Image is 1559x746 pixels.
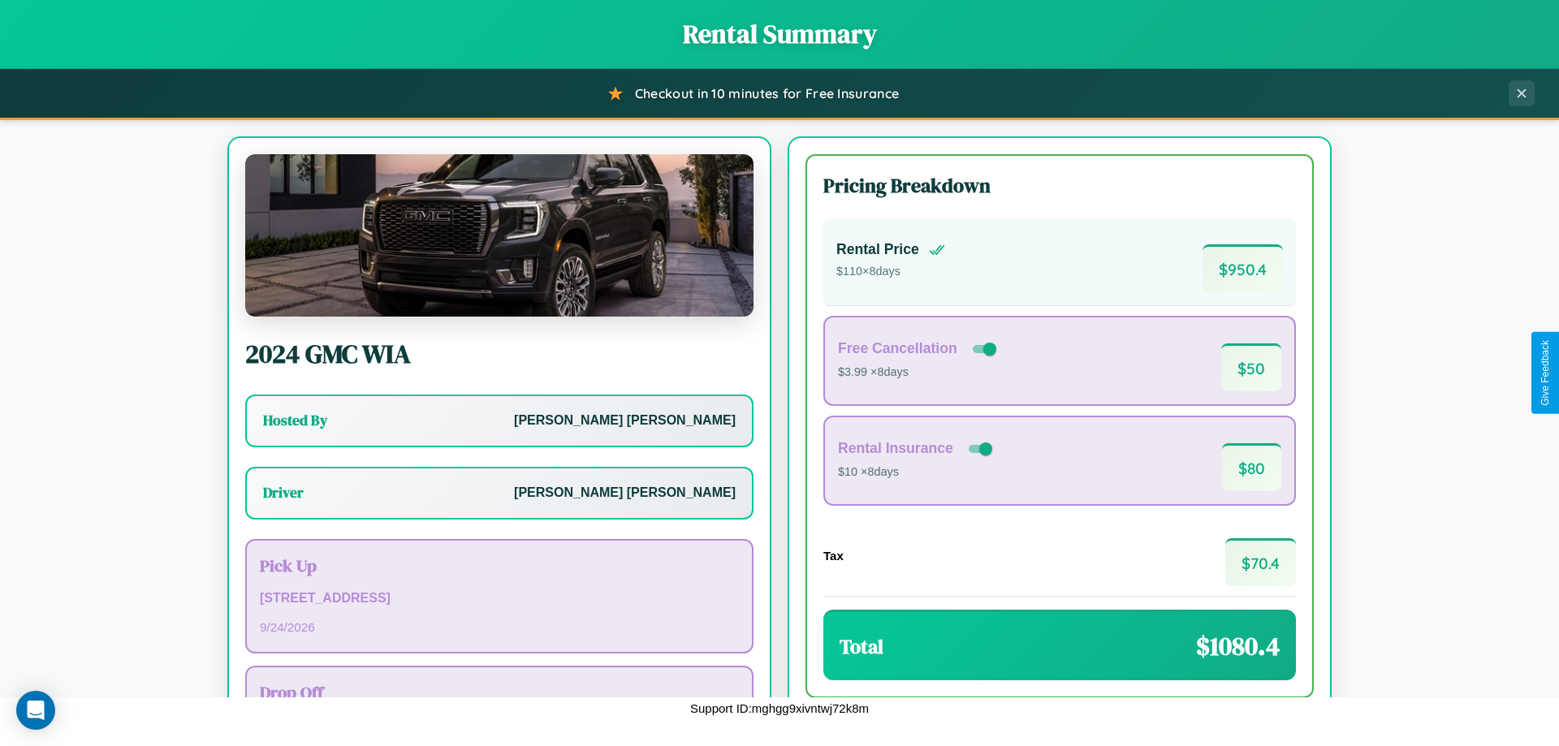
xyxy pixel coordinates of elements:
h2: 2024 GMC WIA [245,336,754,372]
h3: Drop Off [260,680,739,704]
span: $ 50 [1221,343,1281,391]
h4: Rental Price [836,241,919,258]
h3: Total [840,633,883,660]
span: $ 80 [1222,443,1281,491]
p: [PERSON_NAME] [PERSON_NAME] [514,481,736,505]
span: $ 950.4 [1203,244,1283,292]
h3: Pricing Breakdown [823,172,1296,199]
h3: Hosted By [263,411,327,430]
h3: Pick Up [260,554,739,577]
img: GMC WIA [245,154,754,317]
h3: Driver [263,483,304,502]
h4: Tax [823,549,844,563]
span: $ 70.4 [1225,538,1296,586]
p: [STREET_ADDRESS] [260,587,739,610]
h4: Free Cancellation [838,340,957,357]
h4: Rental Insurance [838,440,953,457]
span: $ 1080.4 [1196,628,1280,664]
h1: Rental Summary [16,16,1543,52]
p: $3.99 × 8 days [838,362,1000,383]
p: Support ID: mghgg9xivntwj72k8m [690,697,869,719]
p: [PERSON_NAME] [PERSON_NAME] [514,409,736,433]
span: Checkout in 10 minutes for Free Insurance [635,85,899,101]
p: 9 / 24 / 2026 [260,616,739,638]
div: Open Intercom Messenger [16,691,55,730]
div: Give Feedback [1540,340,1551,406]
p: $ 110 × 8 days [836,261,945,282]
p: $10 × 8 days [838,462,995,483]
